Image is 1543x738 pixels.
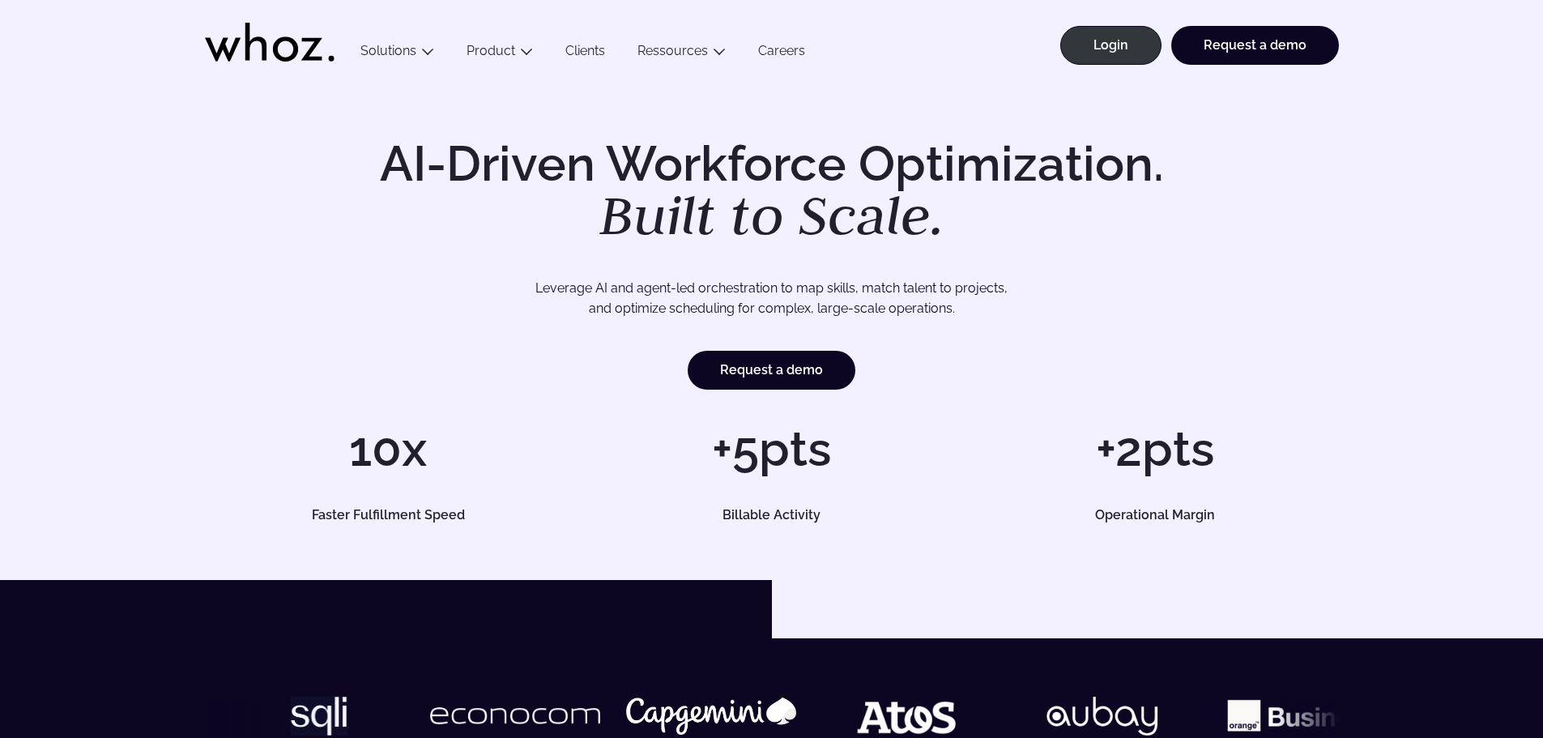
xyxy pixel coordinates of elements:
h1: +2pts [971,424,1338,473]
h5: Billable Activity [607,509,937,522]
h1: 10x [205,424,572,473]
p: Leverage AI and agent-led orchestration to map skills, match talent to projects, and optimize sch... [262,278,1282,319]
a: Ressources [637,43,708,58]
em: Built to Scale. [599,179,944,250]
a: Careers [742,43,821,65]
a: Clients [549,43,621,65]
a: Request a demo [1171,26,1339,65]
button: Product [450,43,549,65]
h1: +5pts [588,424,955,473]
h5: Faster Fulfillment Speed [223,509,553,522]
h1: AI-Driven Workforce Optimization. [357,139,1187,243]
button: Solutions [344,43,450,65]
a: Product [467,43,515,58]
button: Ressources [621,43,742,65]
a: Login [1060,26,1162,65]
a: Request a demo [688,351,855,390]
h5: Operational Margin [990,509,1320,522]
